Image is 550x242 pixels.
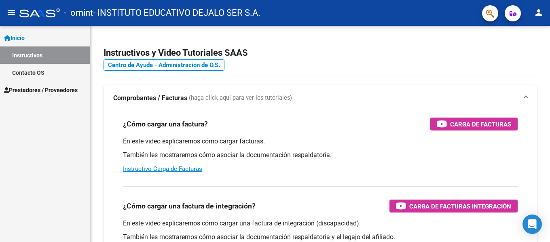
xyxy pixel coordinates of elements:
[389,200,518,213] button: Carga de Facturas Integración
[113,94,187,103] strong: Comprobantes / Facturas
[123,151,518,160] p: También les mostraremos cómo asociar la documentación respaldatoria.
[522,215,542,234] div: Open Intercom Messenger
[4,86,78,95] span: Prestadores / Proveedores
[104,45,537,61] h2: Instructivos y Video Tutoriales SAAS
[64,4,93,22] span: - omint
[534,8,544,17] mat-icon: person
[430,118,518,130] button: Carga de Facturas
[123,165,202,173] a: Instructivo Carga de Facturas
[123,233,518,242] p: También les mostraremos cómo asociar la documentación respaldatoria y el legajo del afiliado.
[6,8,16,17] mat-icon: menu
[409,201,511,211] span: Carga de Facturas Integración
[450,119,511,129] span: Carga de Facturas
[123,200,256,212] h3: ¿Cómo cargar una factura de integración?
[104,59,224,71] a: Centro de Ayuda - Administración de O.S.
[189,94,292,103] span: (haga click aquí para ver los tutoriales)
[123,137,518,146] p: En este video explicaremos cómo cargar facturas.
[104,85,537,111] mat-expansion-panel-header: Comprobantes / Facturas (haga click aquí para ver los tutoriales)
[123,118,208,130] h3: ¿Cómo cargar una factura?
[93,4,260,22] span: - INSTITUTO EDUCATIVO DEJALO SER S.A.
[4,34,25,42] span: Inicio
[123,219,518,228] p: En este video explicaremos cómo cargar una factura de integración (discapacidad).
